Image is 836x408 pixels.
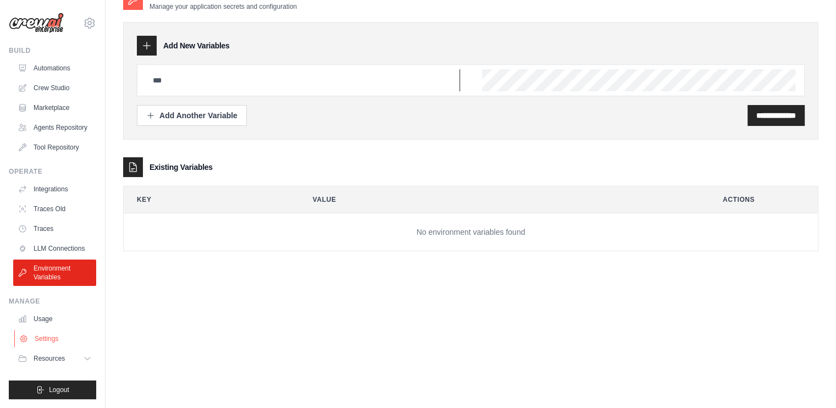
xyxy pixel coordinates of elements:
a: LLM Connections [13,240,96,257]
span: Resources [34,354,65,363]
th: Value [300,186,701,213]
td: No environment variables found [124,213,818,251]
a: Traces Old [13,200,96,218]
div: Build [9,46,96,55]
button: Resources [13,350,96,367]
h3: Existing Variables [150,162,213,173]
a: Environment Variables [13,260,96,286]
p: Manage your application secrets and configuration [150,2,297,11]
a: Integrations [13,180,96,198]
div: Manage [9,297,96,306]
h3: Add New Variables [163,40,230,51]
span: Logout [49,385,69,394]
a: Traces [13,220,96,238]
a: Crew Studio [13,79,96,97]
img: Logo [9,13,64,34]
div: Operate [9,167,96,176]
a: Usage [13,310,96,328]
a: Agents Repository [13,119,96,136]
a: Marketplace [13,99,96,117]
div: Add Another Variable [146,110,237,121]
th: Key [124,186,291,213]
a: Settings [14,330,97,348]
a: Tool Repository [13,139,96,156]
a: Automations [13,59,96,77]
th: Actions [710,186,818,213]
button: Logout [9,381,96,399]
button: Add Another Variable [137,105,247,126]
